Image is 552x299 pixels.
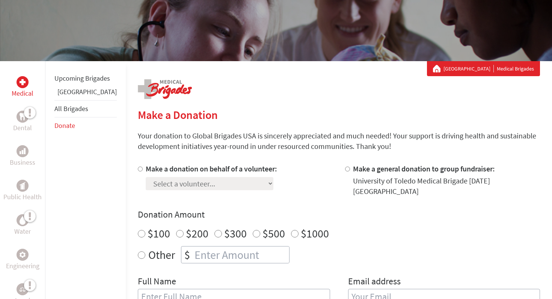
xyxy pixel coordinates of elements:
a: EngineeringEngineering [6,249,39,271]
div: Business [17,145,29,157]
a: WaterWater [14,214,31,237]
img: Business [20,148,26,154]
label: $200 [186,226,208,240]
label: Make a general donation to group fundraiser: [353,164,495,173]
a: Public HealthPublic Health [3,180,42,202]
img: Dental [20,113,26,120]
p: Engineering [6,261,39,271]
h4: Donation Amount [138,209,540,221]
a: Upcoming Brigades [54,74,110,83]
a: [GEOGRAPHIC_DATA] [57,87,117,96]
h2: Make a Donation [138,108,540,122]
a: All Brigades [54,104,88,113]
a: BusinessBusiness [10,145,35,168]
p: Your donation to Global Brigades USA is sincerely appreciated and much needed! Your support is dr... [138,131,540,152]
input: Enter Amount [193,246,289,263]
label: Full Name [138,275,176,289]
div: Engineering [17,249,29,261]
li: Upcoming Brigades [54,70,117,87]
div: Dental [17,111,29,123]
label: Make a donation on behalf of a volunteer: [146,164,277,173]
label: Email address [348,275,401,289]
li: All Brigades [54,100,117,117]
a: MedicalMedical [12,76,33,99]
img: Water [20,216,26,224]
li: Donate [54,117,117,134]
label: $500 [262,226,285,240]
label: Other [148,246,175,263]
p: Public Health [3,192,42,202]
a: DentalDental [13,111,32,133]
label: $300 [224,226,247,240]
img: Legal Empowerment [20,287,26,291]
div: $ [181,246,193,263]
p: Water [14,226,31,237]
img: logo-medical.png [138,79,192,99]
img: Engineering [20,252,26,258]
div: Water [17,214,29,226]
div: Medical [17,76,29,88]
p: Business [10,157,35,168]
img: Medical [20,79,26,85]
li: Guatemala [54,87,117,100]
p: Medical [12,88,33,99]
p: Dental [13,123,32,133]
label: $1000 [301,226,329,240]
img: Public Health [20,182,26,189]
div: Public Health [17,180,29,192]
a: Donate [54,121,75,130]
div: Legal Empowerment [17,283,29,295]
label: $100 [148,226,170,240]
a: [GEOGRAPHIC_DATA] [443,65,494,72]
div: Medical Brigades [433,65,534,72]
div: University of Toledo Medical Brigade [DATE] [GEOGRAPHIC_DATA] [353,176,540,197]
